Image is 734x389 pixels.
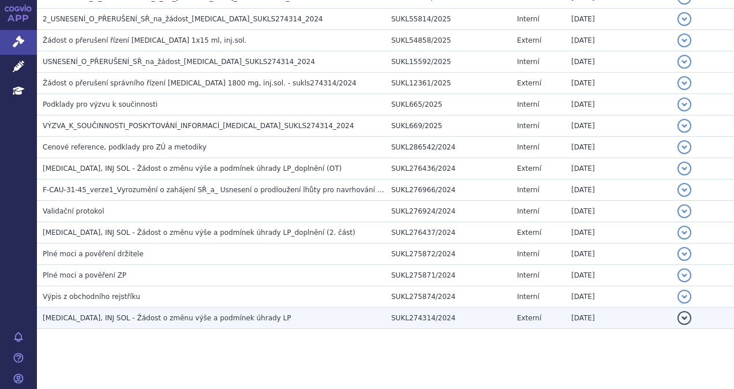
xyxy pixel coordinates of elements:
[566,244,672,265] td: [DATE]
[385,137,511,158] td: SUKL286542/2024
[677,12,691,26] button: detail
[517,164,541,173] span: Externí
[385,115,511,137] td: SUKL669/2025
[677,226,691,240] button: detail
[43,143,207,151] span: Cenové reference, podklady pro ZÚ a metodiky
[677,183,691,197] button: detail
[385,9,511,30] td: SUKL55814/2025
[385,73,511,94] td: SUKL12361/2025
[385,179,511,201] td: SUKL276966/2024
[385,51,511,73] td: SUKL15592/2025
[517,79,541,87] span: Externí
[677,119,691,133] button: detail
[566,73,672,94] td: [DATE]
[385,244,511,265] td: SUKL275872/2024
[677,33,691,47] button: detail
[385,158,511,179] td: SUKL276436/2024
[43,36,246,44] span: Žádost o přerušení řízení DARZALEX 1x15 ml, inj.sol.
[43,293,140,301] span: Výpis z obchodního rejstříku
[43,186,402,194] span: F-CAU-31-45_verze1_Vyrozumění o zahájení SŘ_a_ Usnesení o prodloužení lhůty pro navrhování důkazů
[517,100,540,109] span: Interní
[517,271,540,279] span: Interní
[517,36,541,44] span: Externí
[677,140,691,154] button: detail
[566,30,672,51] td: [DATE]
[43,58,315,66] span: USNESENÍ_O_PŘERUŠENÍ_SŘ_na_žádost_DARZALEX_SUKLS274314_2024
[43,79,357,87] span: Žádost o přerušení správního řízení DARZALEX 1800 mg, inj.sol. - sukls274314/2024
[385,308,511,329] td: SUKL274314/2024
[677,311,691,325] button: detail
[517,186,540,194] span: Interní
[677,98,691,111] button: detail
[566,308,672,329] td: [DATE]
[517,15,540,23] span: Interní
[517,229,541,237] span: Externí
[385,201,511,222] td: SUKL276924/2024
[566,94,672,115] td: [DATE]
[43,314,291,322] span: DARZALEX, INJ SOL - Žádost o změnu výše a podmínek úhrady LP
[677,76,691,90] button: detail
[677,204,691,218] button: detail
[43,207,104,215] span: Validační protokol
[385,265,511,286] td: SUKL275871/2024
[566,158,672,179] td: [DATE]
[517,143,540,151] span: Interní
[566,51,672,73] td: [DATE]
[517,293,540,301] span: Interní
[43,229,355,237] span: DARZALEX, INJ SOL - Žádost o změnu výše a podmínek úhrady LP_doplnění (2. část)
[385,286,511,308] td: SUKL275874/2024
[517,207,540,215] span: Interní
[566,265,672,286] td: [DATE]
[677,247,691,261] button: detail
[43,250,144,258] span: Plné moci a pověření držitele
[385,30,511,51] td: SUKL54858/2025
[566,222,672,244] td: [DATE]
[517,314,541,322] span: Externí
[517,122,540,130] span: Interní
[677,268,691,282] button: detail
[566,201,672,222] td: [DATE]
[517,250,540,258] span: Interní
[677,55,691,69] button: detail
[566,9,672,30] td: [DATE]
[566,137,672,158] td: [DATE]
[566,179,672,201] td: [DATE]
[385,222,511,244] td: SUKL276437/2024
[43,100,158,109] span: Podklady pro výzvu k součinnosti
[566,115,672,137] td: [DATE]
[677,290,691,304] button: detail
[385,94,511,115] td: SUKL665/2025
[43,122,354,130] span: VÝZVA_K_SOUČINNOSTI_POSKYTOVÁNÍ_INFORMACÍ_DARZALEX_SUKLS274314_2024
[517,58,540,66] span: Interní
[43,164,342,173] span: DARZALEX, INJ SOL - Žádost o změnu výše a podmínek úhrady LP_doplnění (OT)
[43,271,126,279] span: Plné moci a pověření ZP
[43,15,323,23] span: 2_USNESENÍ_O_PŘERUŠENÍ_SŘ_na_žádost_DARZALEX_SUKLS274314_2024
[677,162,691,175] button: detail
[566,286,672,308] td: [DATE]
